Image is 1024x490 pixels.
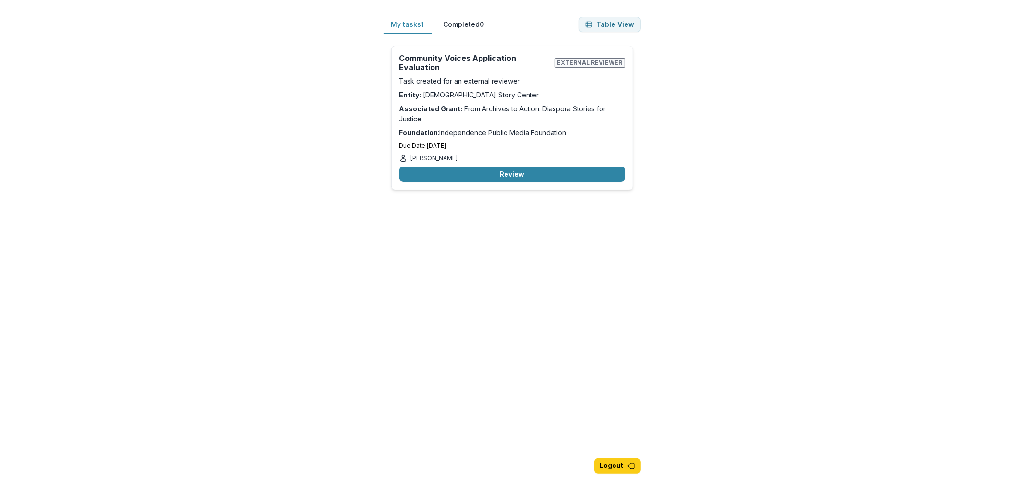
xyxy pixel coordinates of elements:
strong: Foundation [399,129,438,137]
button: Completed 0 [436,15,492,34]
p: Due Date: [DATE] [399,142,625,150]
button: Logout [594,458,641,474]
span: External reviewer [555,58,625,68]
p: From Archives to Action: Diaspora Stories for Justice [399,104,625,124]
button: Review [399,167,625,182]
h2: Community Voices Application Evaluation [399,54,551,72]
strong: Entity: [399,91,422,99]
strong: Associated Grant: [399,105,463,113]
p: Task created for an external reviewer [399,76,625,86]
p: [PERSON_NAME] [411,154,458,163]
button: Table View [579,17,641,32]
button: My tasks 1 [384,15,432,34]
p: [DEMOGRAPHIC_DATA] Story Center [399,90,625,100]
p: : Independence Public Media Foundation [399,128,625,138]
